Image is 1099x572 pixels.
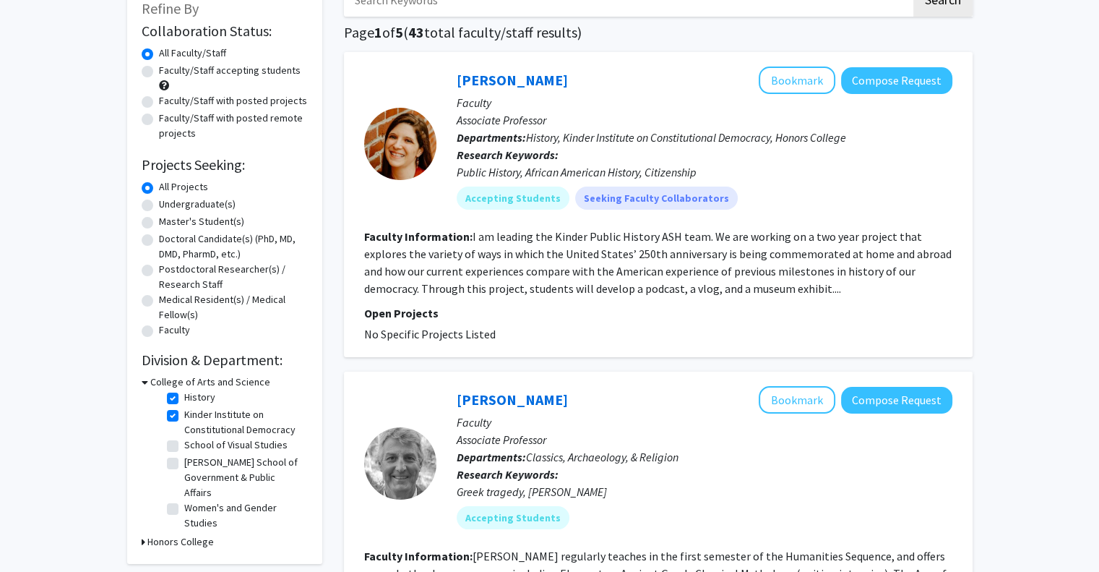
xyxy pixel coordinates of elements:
[11,507,61,561] iframe: Chat
[457,71,568,89] a: [PERSON_NAME]
[526,130,846,145] span: History, Kinder Institute on Constitutional Democracy, Honors College
[457,111,952,129] p: Associate Professor
[457,467,559,482] b: Research Keywords:
[457,94,952,111] p: Faculty
[457,431,952,448] p: Associate Professor
[159,111,308,141] label: Faculty/Staff with posted remote projects
[159,292,308,323] label: Medical Resident(s) / Medical Fellow(s)
[364,229,952,296] fg-read-more: I am leading the Kinder Public History ASH team. We are working on a two year project that explor...
[159,46,226,61] label: All Faculty/Staff
[184,407,304,437] label: Kinder Institute on Constitutional Democracy
[344,24,973,41] h1: Page of ( total faculty/staff results)
[159,179,208,195] label: All Projects
[395,23,403,41] span: 5
[575,187,738,210] mat-chip: Seeking Faculty Collaborators
[184,455,304,500] label: [PERSON_NAME] School of Government & Public Affairs
[457,414,952,431] p: Faculty
[759,67,835,94] button: Add Lily Santoro to Bookmarks
[457,130,526,145] b: Departments:
[408,23,424,41] span: 43
[364,549,473,563] b: Faculty Information:
[184,390,215,405] label: History
[147,534,214,550] h3: Honors College
[142,22,308,40] h2: Collaboration Status:
[457,450,526,464] b: Departments:
[159,214,244,229] label: Master's Student(s)
[159,197,236,212] label: Undergraduate(s)
[142,351,308,369] h2: Division & Department:
[364,304,952,322] p: Open Projects
[841,387,952,414] button: Compose Request to David Schenker
[159,63,301,78] label: Faculty/Staff accepting students
[150,375,270,390] h3: College of Arts and Science
[142,156,308,174] h2: Projects Seeking:
[457,390,568,409] a: [PERSON_NAME]
[841,67,952,94] button: Compose Request to Lily Santoro
[364,229,473,244] b: Faculty Information:
[457,187,569,210] mat-chip: Accepting Students
[457,506,569,529] mat-chip: Accepting Students
[526,450,678,464] span: Classics, Archaeology, & Religion
[184,500,304,531] label: Women's and Gender Studies
[457,163,952,181] div: Public History, African American History, Citizenship
[759,386,835,414] button: Add David Schenker to Bookmarks
[159,231,308,262] label: Doctoral Candidate(s) (PhD, MD, DMD, PharmD, etc.)
[364,327,496,341] span: No Specific Projects Listed
[159,93,307,108] label: Faculty/Staff with posted projects
[374,23,382,41] span: 1
[159,262,308,292] label: Postdoctoral Researcher(s) / Research Staff
[457,148,559,162] b: Research Keywords:
[457,483,952,500] div: Greek tragedy, [PERSON_NAME]
[184,437,288,453] label: School of Visual Studies
[159,323,190,338] label: Faculty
